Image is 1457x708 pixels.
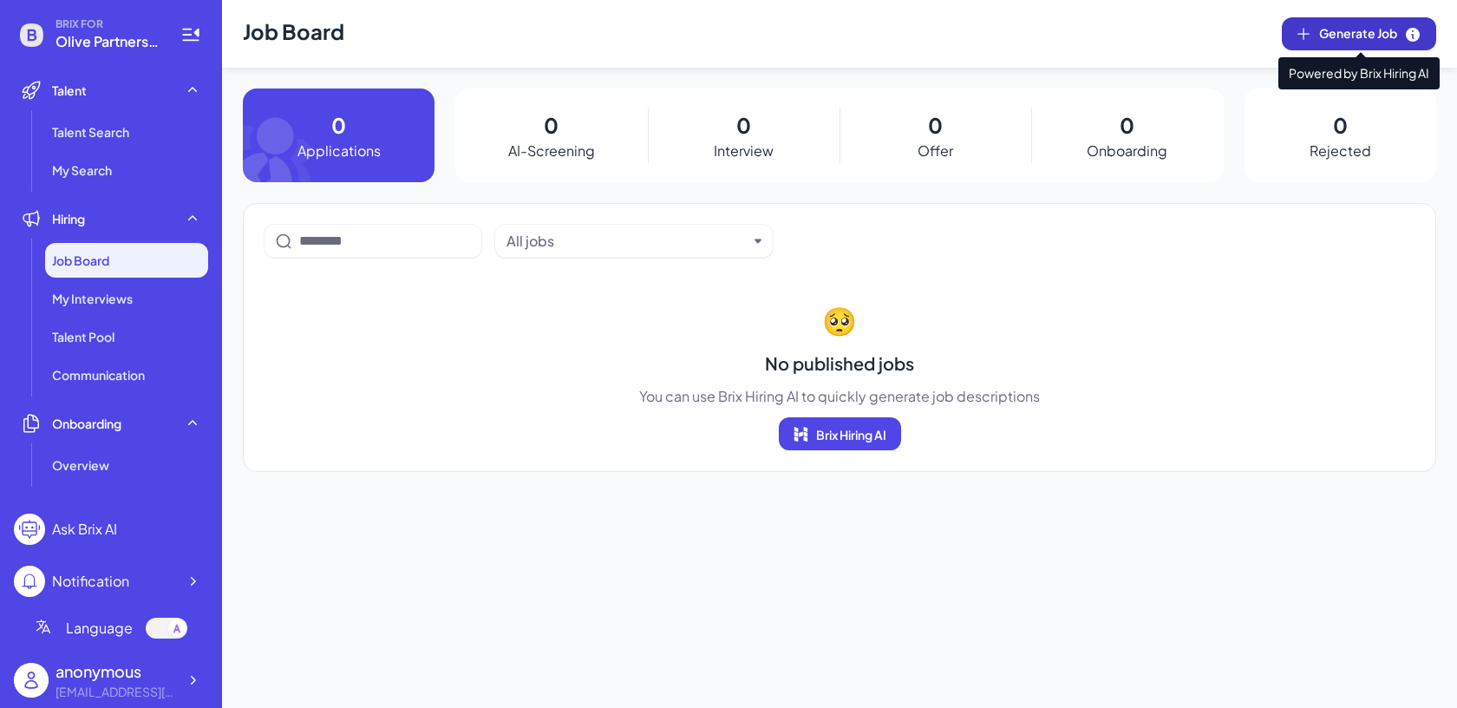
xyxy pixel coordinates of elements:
[52,210,85,227] span: Hiring
[506,231,748,252] button: All jobs
[639,386,1040,407] span: You can use Brix Hiring AI to quickly generate job descriptions
[1333,109,1348,141] p: 0
[52,571,129,592] div: Notification
[1319,24,1421,43] span: Generate Job
[816,427,886,442] span: Brix Hiring AI
[52,252,109,269] span: Job Board
[928,109,943,141] p: 0
[56,659,177,683] div: anonymous
[66,618,133,639] span: Language
[822,299,857,341] span: 🥺
[736,109,751,141] p: 0
[1310,141,1371,161] p: Rejected
[918,141,953,161] p: Offer
[1120,109,1134,141] p: 0
[506,231,554,252] div: All jobs
[56,17,160,31] span: BRIX FOR
[1278,57,1440,89] span: Powered by Brix Hiring AI
[1282,17,1436,50] button: Generate Job
[779,417,901,450] button: Brix Hiring AI
[14,663,49,698] img: user_logo.png
[765,351,914,376] span: No published jobs
[544,109,559,141] p: 0
[52,456,109,474] span: Overview
[1087,141,1167,161] p: Onboarding
[508,141,595,161] p: AI-Screening
[52,415,121,432] span: Onboarding
[52,519,117,540] div: Ask Brix AI
[52,290,133,307] span: My Interviews
[52,82,87,99] span: Talent
[56,683,177,701] div: flora.xiong@oliveam.com
[52,366,145,383] span: Communication
[56,31,160,52] span: Olive Partners Management
[52,123,129,141] span: Talent Search
[714,141,774,161] p: Interview
[52,161,112,179] span: My Search
[52,328,114,345] span: Talent Pool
